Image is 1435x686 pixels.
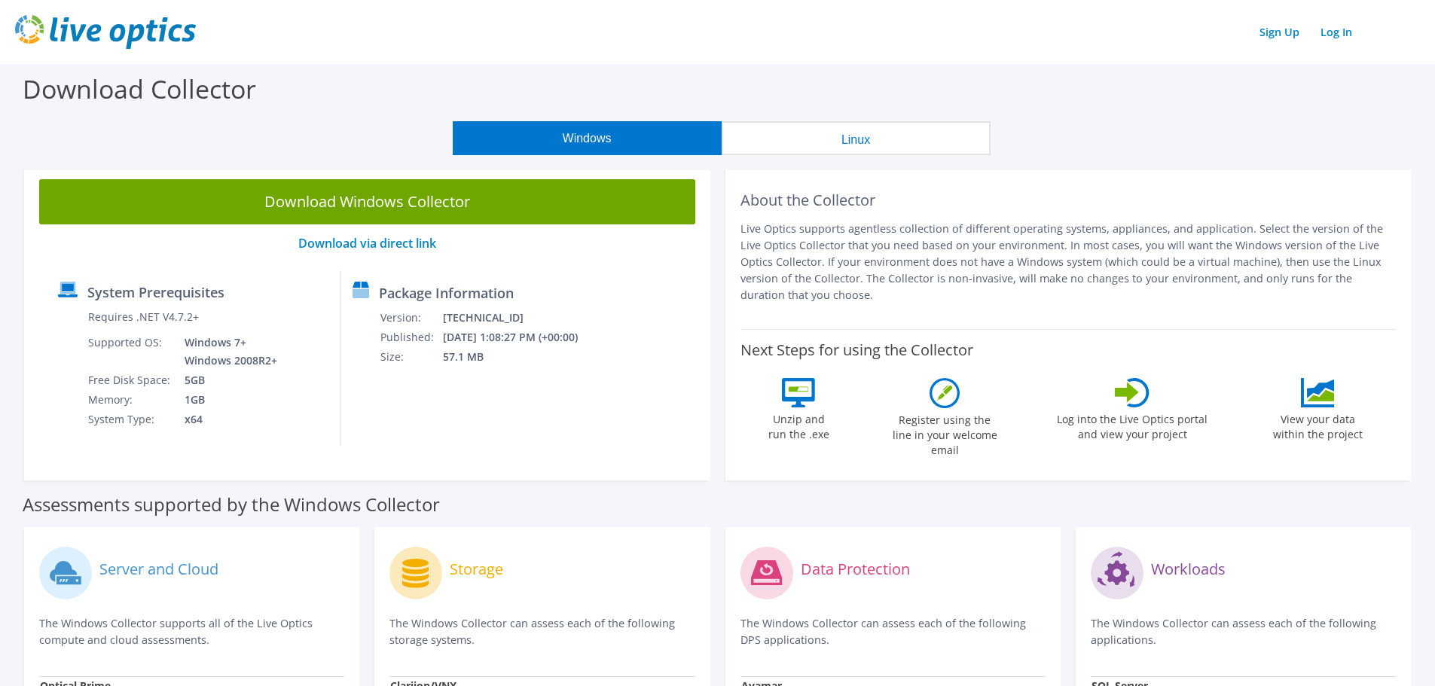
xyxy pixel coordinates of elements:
[380,308,442,328] td: Version:
[442,328,598,347] td: [DATE] 1:08:27 PM (+00:00)
[1056,407,1208,442] label: Log into the Live Optics portal and view your project
[1091,615,1396,648] p: The Windows Collector can assess each of the following applications.
[23,72,256,106] label: Download Collector
[764,407,833,442] label: Unzip and run the .exe
[722,121,991,155] button: Linux
[380,347,442,367] td: Size:
[1263,407,1372,442] label: View your data within the project
[1313,21,1360,43] a: Log In
[15,15,196,49] img: live_optics_svg.svg
[1151,562,1226,577] label: Workloads
[380,328,442,347] td: Published:
[1252,21,1307,43] a: Sign Up
[389,615,695,648] p: The Windows Collector can assess each of the following storage systems.
[173,410,280,429] td: x64
[173,370,280,390] td: 5GB
[442,347,598,367] td: 57.1 MB
[450,562,503,577] label: Storage
[99,562,218,577] label: Server and Cloud
[173,333,280,370] td: Windows 7+ Windows 2008R2+
[87,333,173,370] td: Supported OS:
[740,341,973,359] label: Next Steps for using the Collector
[442,308,598,328] td: [TECHNICAL_ID]
[39,179,695,224] a: Download Windows Collector
[87,410,173,429] td: System Type:
[88,309,199,325] label: Requires .NET V4.7.2+
[379,285,514,300] label: Package Information
[87,370,173,390] td: Free Disk Space:
[298,235,436,252] a: Download via direct link
[39,615,344,648] p: The Windows Collector supports all of the Live Optics compute and cloud assessments.
[87,390,173,410] td: Memory:
[801,562,910,577] label: Data Protection
[173,390,280,410] td: 1GB
[888,408,1001,458] label: Register using the line in your welcome email
[740,191,1397,209] h2: About the Collector
[453,121,722,155] button: Windows
[23,497,440,512] label: Assessments supported by the Windows Collector
[87,285,224,300] label: System Prerequisites
[740,221,1397,303] p: Live Optics supports agentless collection of different operating systems, appliances, and applica...
[740,615,1046,648] p: The Windows Collector can assess each of the following DPS applications.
